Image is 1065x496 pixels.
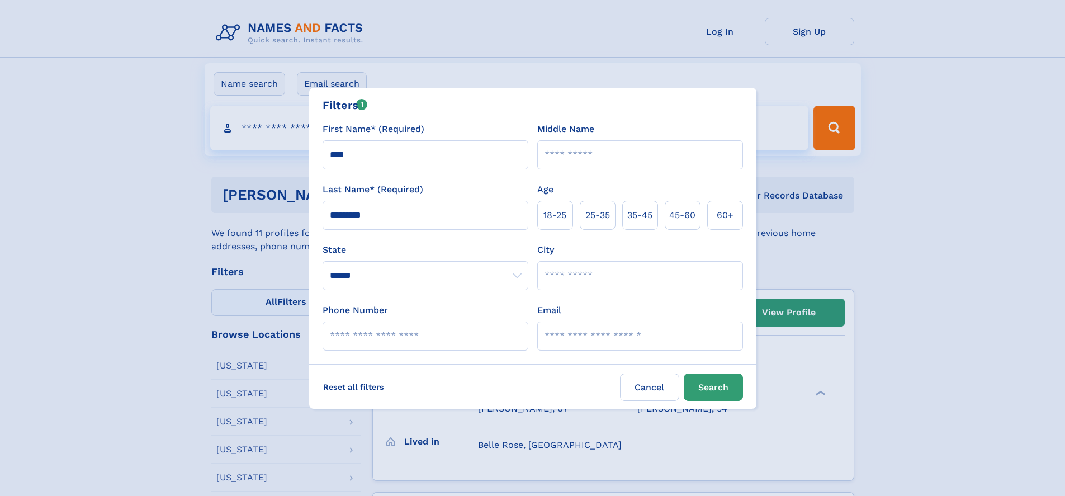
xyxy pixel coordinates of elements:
[537,304,561,317] label: Email
[543,209,566,222] span: 18‑25
[323,183,423,196] label: Last Name* (Required)
[669,209,695,222] span: 45‑60
[316,374,391,400] label: Reset all filters
[537,122,594,136] label: Middle Name
[323,304,388,317] label: Phone Number
[323,97,368,114] div: Filters
[717,209,733,222] span: 60+
[585,209,610,222] span: 25‑35
[537,183,553,196] label: Age
[684,374,743,401] button: Search
[323,243,528,257] label: State
[323,122,424,136] label: First Name* (Required)
[537,243,554,257] label: City
[627,209,652,222] span: 35‑45
[620,374,679,401] label: Cancel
